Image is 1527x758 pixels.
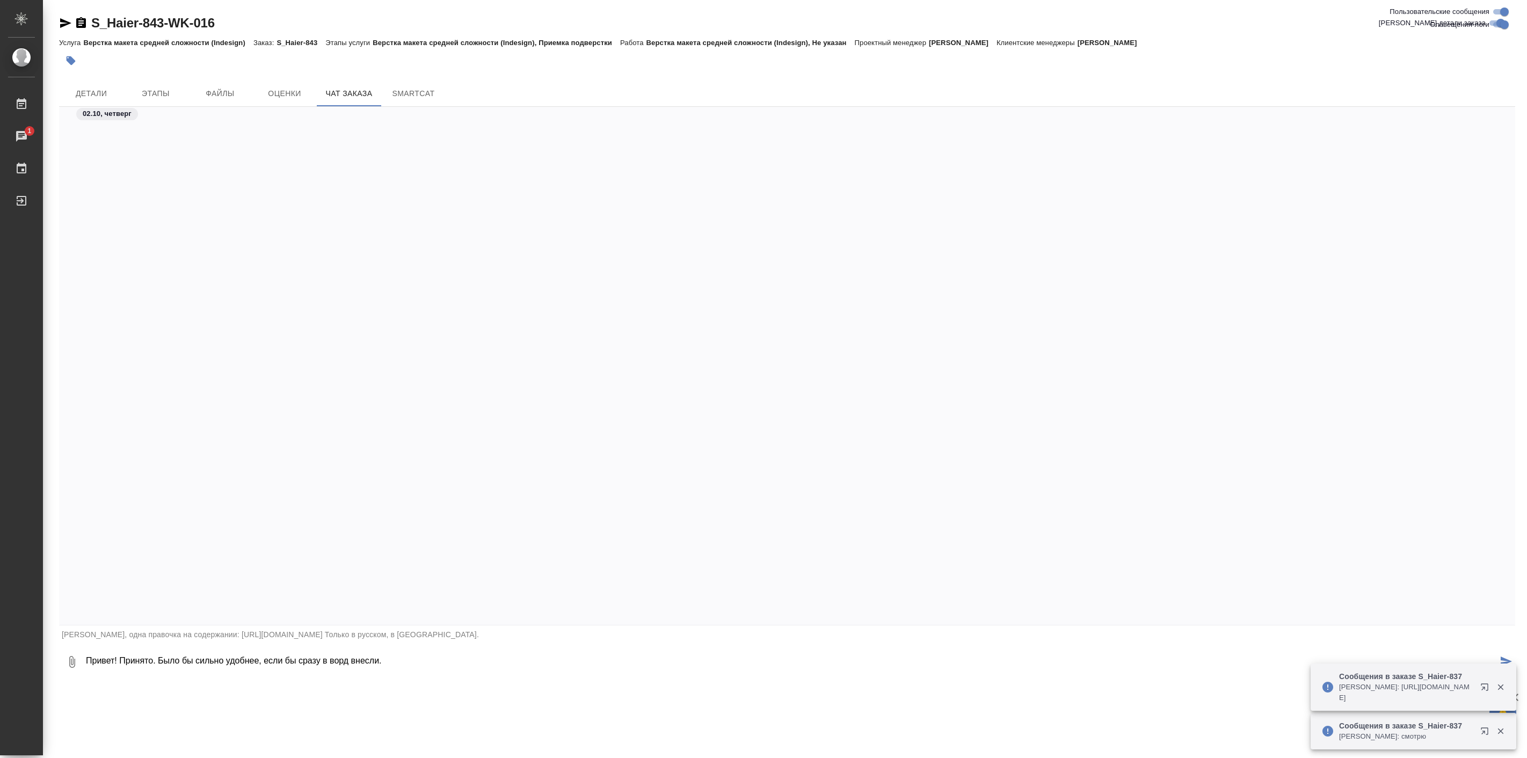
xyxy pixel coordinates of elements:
span: Оповещения-логи [1430,19,1489,30]
a: S_Haier-843-WK-016 [91,16,215,30]
span: 1 [21,126,38,136]
span: Детали [66,87,117,100]
button: Скопировать ссылку [75,17,88,30]
button: Открыть в новой вкладке [1474,720,1500,746]
span: [PERSON_NAME] детали заказа [1379,18,1486,28]
p: Услуга [59,39,83,47]
p: [PERSON_NAME] [1078,39,1145,47]
p: Клиентские менеджеры [997,39,1078,47]
button: Закрыть [1489,682,1511,692]
span: Чат заказа [323,87,375,100]
span: Оценки [259,87,310,100]
p: [PERSON_NAME]: [URL][DOMAIN_NAME] [1339,682,1473,703]
span: [PERSON_NAME], одна правочка на содержании: [URL][DOMAIN_NAME] Только в русском, в [GEOGRAPHIC_DA... [62,630,479,639]
p: Проектный менеджер [855,39,929,47]
p: Верстка макета средней сложности (Indesign), Приемка подверстки [373,39,620,47]
p: Работа [620,39,646,47]
span: SmartCat [388,87,439,100]
span: Пользовательские сообщения [1390,6,1489,17]
p: Сообщения в заказе S_Haier-837 [1339,720,1473,731]
span: Этапы [130,87,181,100]
p: S_Haier-843 [277,39,325,47]
p: [PERSON_NAME] [929,39,997,47]
p: [PERSON_NAME]: смотрю [1339,731,1473,742]
p: Верстка макета средней сложности (Indesign), Не указан [646,39,855,47]
button: Закрыть [1489,726,1511,736]
button: Открыть в новой вкладке [1474,676,1500,702]
a: 1 [3,123,40,150]
p: Верстка макета средней сложности (Indesign) [83,39,253,47]
p: Сообщения в заказе S_Haier-837 [1339,671,1473,682]
span: Файлы [194,87,246,100]
p: Заказ: [253,39,277,47]
button: Добавить тэг [59,49,83,72]
button: Скопировать ссылку для ЯМессенджера [59,17,72,30]
p: 02.10, четверг [83,108,132,119]
p: Этапы услуги [325,39,373,47]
